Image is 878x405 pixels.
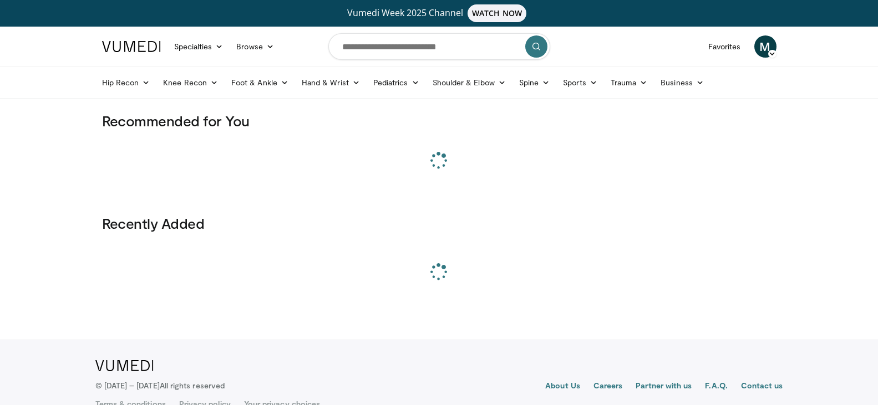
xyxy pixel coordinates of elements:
img: VuMedi Logo [102,41,161,52]
input: Search topics, interventions [328,33,550,60]
h3: Recently Added [102,214,777,232]
a: Careers [593,380,623,393]
span: WATCH NOW [468,4,526,22]
a: Shoulder & Elbow [426,71,512,94]
a: Partner with us [636,380,692,393]
a: Vumedi Week 2025 ChannelWATCH NOW [104,4,775,22]
a: Contact us [741,380,783,393]
a: F.A.Q. [705,380,727,393]
a: Favorites [702,35,748,58]
a: About Us [545,380,580,393]
span: All rights reserved [160,381,225,390]
a: Foot & Ankle [225,71,295,94]
a: Browse [230,35,281,58]
a: M [754,35,777,58]
h3: Recommended for You [102,112,777,130]
a: Knee Recon [156,71,225,94]
a: Spine [512,71,556,94]
a: Hip Recon [95,71,157,94]
a: Hand & Wrist [295,71,367,94]
a: Trauma [604,71,654,94]
a: Business [654,71,710,94]
a: Sports [556,71,604,94]
img: VuMedi Logo [95,360,154,371]
p: © [DATE] – [DATE] [95,380,225,391]
a: Specialties [168,35,230,58]
a: Pediatrics [367,71,426,94]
